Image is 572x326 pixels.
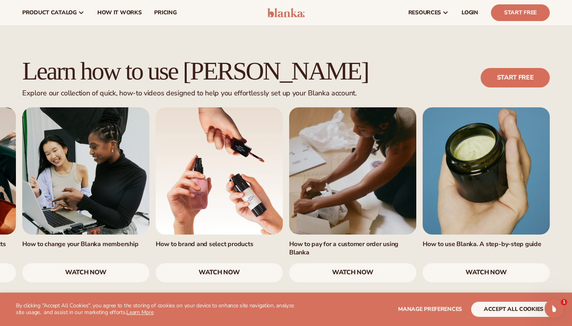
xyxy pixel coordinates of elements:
a: watch now [423,263,550,282]
h3: How to brand and select products [156,240,283,248]
div: Explore our collection of quick, how-to videos designed to help you effortlessly set up your Blan... [22,89,368,98]
p: By clicking "Accept All Cookies", you agree to the storing of cookies on your device to enhance s... [16,303,299,316]
span: How It Works [97,10,142,16]
img: logo [267,8,305,17]
a: Start Free [491,4,550,21]
span: LOGIN [462,10,478,16]
a: watch now [156,263,283,282]
button: accept all cookies [471,302,556,317]
iframe: Intercom live chat [545,299,564,318]
button: Manage preferences [398,302,462,317]
span: product catalog [22,10,77,16]
a: Learn More [126,309,153,316]
div: 5 / 7 [156,107,283,282]
span: resources [408,10,441,16]
h2: Learn how to use [PERSON_NAME] [22,58,368,84]
h3: How to pay for a customer order using Blanka [289,240,416,257]
h3: How to change your Blanka membership [22,240,149,248]
span: 1 [561,299,567,305]
h3: How to use Blanka. A step-by-step guide [423,240,550,248]
div: 7 / 7 [423,107,550,282]
span: pricing [154,10,176,16]
div: 4 / 7 [22,107,149,282]
div: 6 / 7 [289,107,416,282]
a: watch now [22,263,149,282]
a: watch now [289,263,416,282]
span: Manage preferences [398,305,462,313]
a: Start free [481,68,550,87]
